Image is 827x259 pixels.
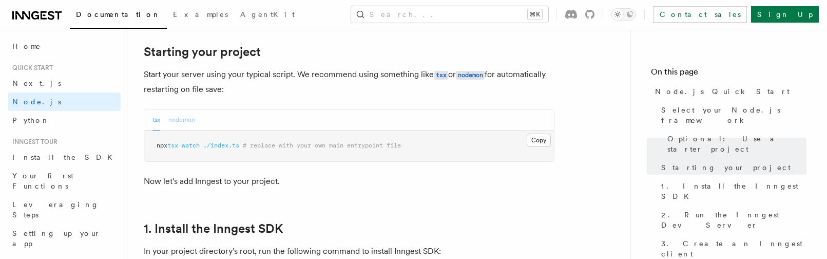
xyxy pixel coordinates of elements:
span: Starting your project [661,162,791,173]
span: Setting up your app [12,229,101,248]
code: tsx [434,71,448,80]
a: 1. Install the Inngest SDK [144,221,283,236]
span: Quick start [8,64,53,72]
a: Starting your project [657,158,806,177]
button: tsx [152,109,160,131]
a: Optional: Use a starter project [663,129,806,158]
a: Install the SDK [8,148,121,166]
span: Select your Node.js framework [661,105,806,125]
span: Your first Functions [12,172,73,190]
span: Documentation [76,10,161,18]
span: watch [182,142,200,149]
code: nodemon [456,71,485,80]
span: npx [157,142,167,149]
button: Copy [527,134,551,147]
a: tsx [434,69,448,79]
a: Home [8,37,121,55]
a: Your first Functions [8,166,121,195]
a: Select your Node.js framework [657,101,806,129]
span: AgentKit [240,10,295,18]
a: Node.js Quick Start [651,82,806,101]
a: Setting up your app [8,224,121,253]
span: 2. Run the Inngest Dev Server [661,210,806,230]
span: Home [12,41,41,51]
a: nodemon [456,69,485,79]
span: # replace with your own main entrypoint file [243,142,401,149]
span: tsx [167,142,178,149]
span: Optional: Use a starter project [667,134,806,154]
p: Now let's add Inngest to your project. [144,174,554,189]
kbd: ⌘K [528,9,542,20]
span: ./index.ts [203,142,239,149]
a: Contact sales [653,6,747,23]
span: Node.js [12,98,61,106]
button: Toggle dark mode [611,8,636,21]
span: Python [12,116,50,124]
span: Node.js Quick Start [655,86,790,97]
span: Next.js [12,79,61,87]
a: Examples [167,3,234,28]
span: Leveraging Steps [12,200,99,219]
a: Next.js [8,74,121,92]
a: 1. Install the Inngest SDK [657,177,806,206]
a: Leveraging Steps [8,195,121,224]
span: Install the SDK [12,153,119,161]
p: Start your server using your typical script. We recommend using something like or for automatical... [144,67,554,97]
span: 3. Create an Inngest client [661,238,806,259]
a: Python [8,111,121,129]
button: Search...⌘K [351,6,548,23]
p: In your project directory's root, run the following command to install Inngest SDK: [144,244,554,258]
a: Starting your project [144,45,261,59]
a: Node.js [8,92,121,111]
a: Sign Up [751,6,819,23]
a: Documentation [70,3,167,29]
span: Examples [173,10,228,18]
span: 1. Install the Inngest SDK [661,181,806,201]
h4: On this page [651,66,806,82]
a: AgentKit [234,3,301,28]
a: 2. Run the Inngest Dev Server [657,206,806,234]
button: nodemon [168,109,195,131]
span: Inngest tour [8,138,57,146]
